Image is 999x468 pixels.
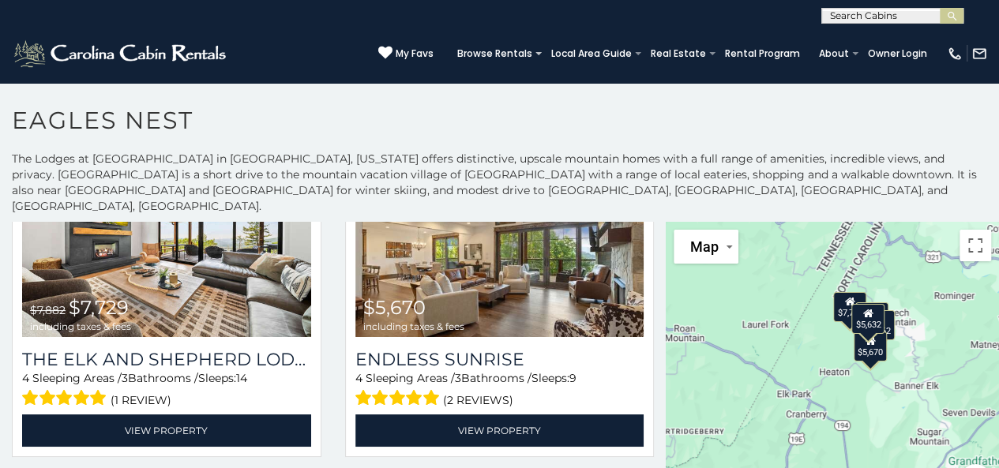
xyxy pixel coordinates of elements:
[122,371,128,385] span: 3
[22,144,311,337] a: The Elk And Shepherd Lodge $7,882 $7,729 including taxes & fees
[811,43,857,65] a: About
[355,414,644,447] a: View Property
[852,304,885,334] div: $5,632
[363,296,426,319] span: $5,670
[960,230,991,261] button: Toggle fullscreen view
[355,144,644,337] img: Endless Sunrise
[12,38,231,69] img: White-1-2.png
[449,43,540,65] a: Browse Rentals
[854,331,887,361] div: $5,670
[643,43,714,65] a: Real Estate
[674,230,738,264] button: Change map style
[355,371,362,385] span: 4
[355,144,644,337] a: Endless Sunrise $5,670 including taxes & fees
[355,349,644,370] a: Endless Sunrise
[22,349,311,370] a: The Elk And Shepherd Lodge
[378,46,434,62] a: My Favs
[455,371,461,385] span: 3
[860,43,935,65] a: Owner Login
[689,238,718,255] span: Map
[111,390,171,410] span: (1 review)
[22,144,311,337] img: The Elk And Shepherd Lodge
[236,371,247,385] span: 14
[363,321,464,331] span: including taxes & fees
[22,370,311,410] div: Sleeping Areas / Bathrooms / Sleeps:
[569,371,576,385] span: 9
[543,43,640,65] a: Local Area Guide
[22,371,29,385] span: 4
[443,390,513,410] span: (2 reviews)
[833,291,866,321] div: $7,729
[22,414,311,447] a: View Property
[69,296,129,319] span: $7,729
[30,303,66,317] span: $7,882
[717,43,808,65] a: Rental Program
[947,46,963,62] img: phone-regular-white.png
[396,47,434,61] span: My Favs
[855,302,888,332] div: $7,087
[30,321,131,331] span: including taxes & fees
[355,370,644,410] div: Sleeping Areas / Bathrooms / Sleeps:
[971,46,987,62] img: mail-regular-white.png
